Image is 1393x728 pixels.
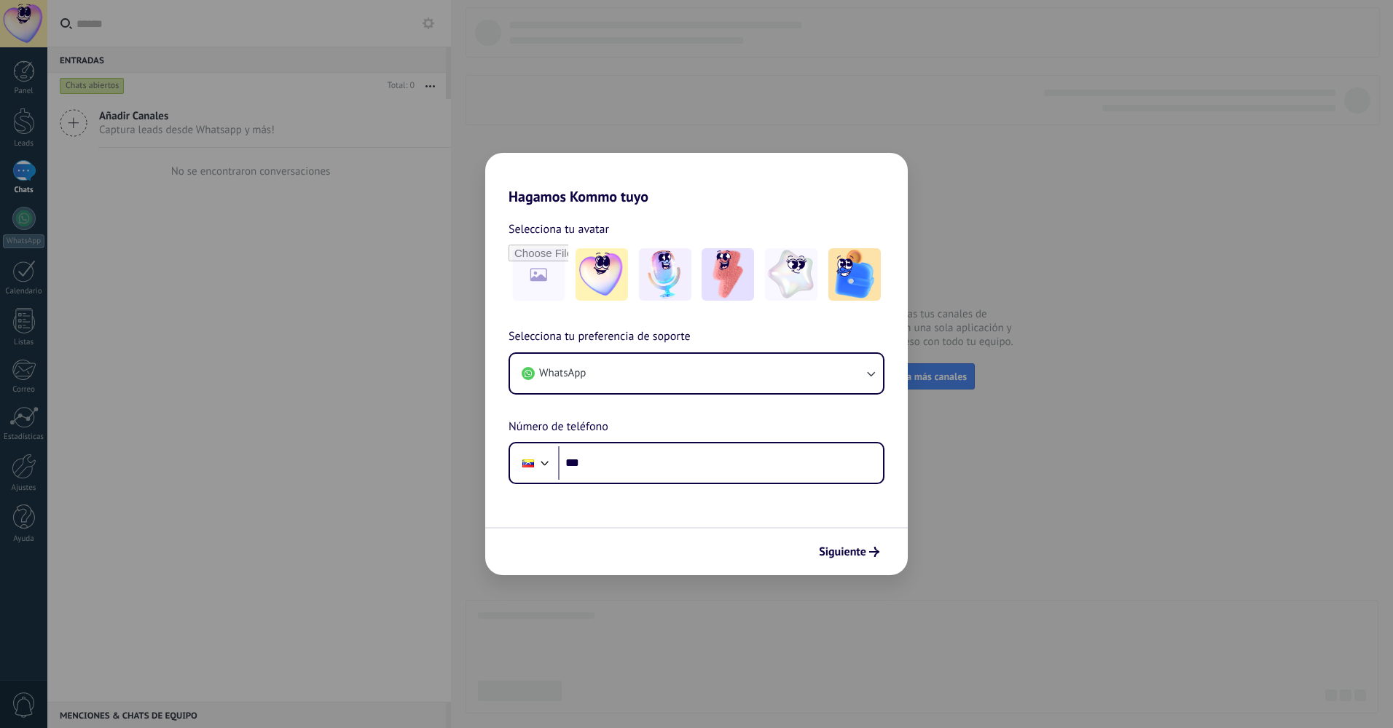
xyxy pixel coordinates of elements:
span: WhatsApp [539,366,586,381]
button: WhatsApp [510,354,883,393]
img: -1.jpeg [576,248,628,301]
span: Número de teléfono [509,418,608,437]
img: -4.jpeg [765,248,817,301]
div: Venezuela: + 58 [514,448,542,478]
button: Siguiente [812,539,886,564]
h2: Hagamos Kommo tuyo [485,153,908,205]
span: Selecciona tu preferencia de soporte [509,328,691,347]
img: -5.jpeg [828,248,881,301]
img: -3.jpeg [702,248,754,301]
span: Selecciona tu avatar [509,220,609,239]
img: -2.jpeg [639,248,691,301]
span: Siguiente [819,547,866,557]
